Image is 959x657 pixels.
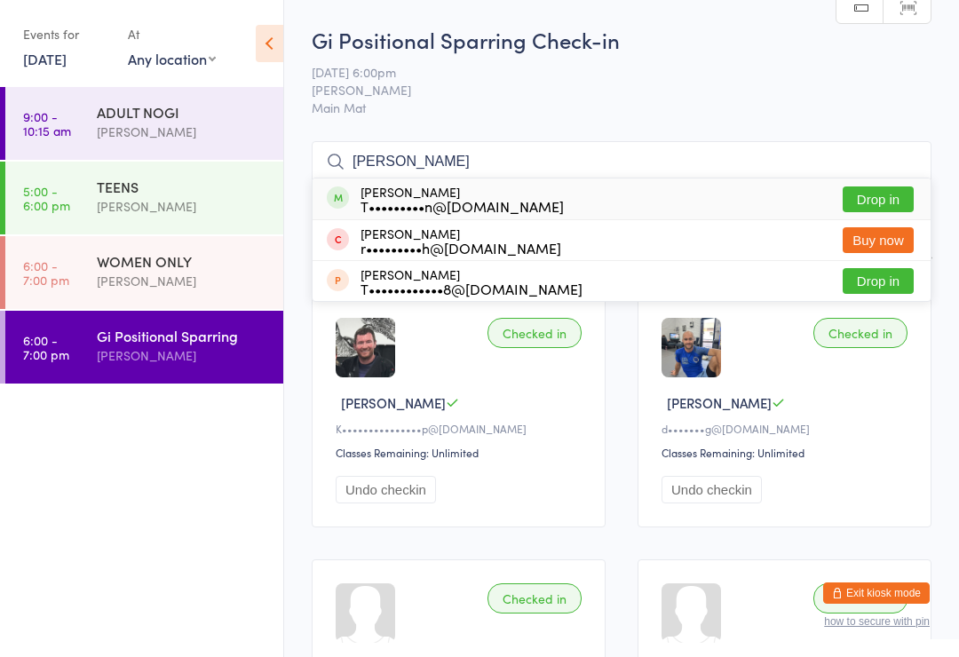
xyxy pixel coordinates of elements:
a: 6:00 -7:00 pmGi Positional Sparring[PERSON_NAME] [5,311,283,384]
div: [PERSON_NAME] [361,226,561,255]
div: [PERSON_NAME] [97,196,268,217]
div: WOMEN ONLY [97,251,268,271]
h2: Gi Positional Sparring Check-in [312,25,931,54]
div: Checked in [813,583,907,613]
div: [PERSON_NAME] [361,267,583,296]
button: Drop in [843,268,914,294]
div: Classes Remaining: Unlimited [336,445,587,460]
time: 6:00 - 7:00 pm [23,258,69,287]
div: Gi Positional Sparring [97,326,268,345]
span: [PERSON_NAME] [341,393,446,412]
a: 9:00 -10:15 amADULT NOGI[PERSON_NAME] [5,87,283,160]
time: 9:00 - 10:15 am [23,109,71,138]
button: Exit kiosk mode [823,582,930,604]
div: d•••••••g@[DOMAIN_NAME] [662,421,913,436]
button: Undo checkin [336,476,436,503]
img: image1737682732.png [336,318,395,377]
div: [PERSON_NAME] [97,345,268,366]
span: [PERSON_NAME] [312,81,904,99]
span: [PERSON_NAME] [667,393,772,412]
button: Drop in [843,186,914,212]
input: Search [312,141,931,182]
div: ADULT NOGI [97,102,268,122]
div: Any location [128,49,216,68]
span: [DATE] 6:00pm [312,63,904,81]
img: image1738656099.png [662,318,721,377]
div: T•••••••••n@[DOMAIN_NAME] [361,199,564,213]
div: Checked in [487,583,582,613]
div: TEENS [97,177,268,196]
div: At [128,20,216,49]
time: 5:00 - 6:00 pm [23,184,70,212]
span: Main Mat [312,99,931,116]
button: Undo checkin [662,476,762,503]
div: Checked in [487,318,582,348]
button: Buy now [843,227,914,253]
a: [DATE] [23,49,67,68]
div: T••••••••••••8@[DOMAIN_NAME] [361,281,583,296]
div: Checked in [813,318,907,348]
a: 5:00 -6:00 pmTEENS[PERSON_NAME] [5,162,283,234]
div: K•••••••••••••••p@[DOMAIN_NAME] [336,421,587,436]
div: [PERSON_NAME] [361,185,564,213]
div: r•••••••••h@[DOMAIN_NAME] [361,241,561,255]
div: Classes Remaining: Unlimited [662,445,913,460]
button: how to secure with pin [824,615,930,628]
div: Events for [23,20,110,49]
div: [PERSON_NAME] [97,271,268,291]
time: 6:00 - 7:00 pm [23,333,69,361]
a: 6:00 -7:00 pmWOMEN ONLY[PERSON_NAME] [5,236,283,309]
div: [PERSON_NAME] [97,122,268,142]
